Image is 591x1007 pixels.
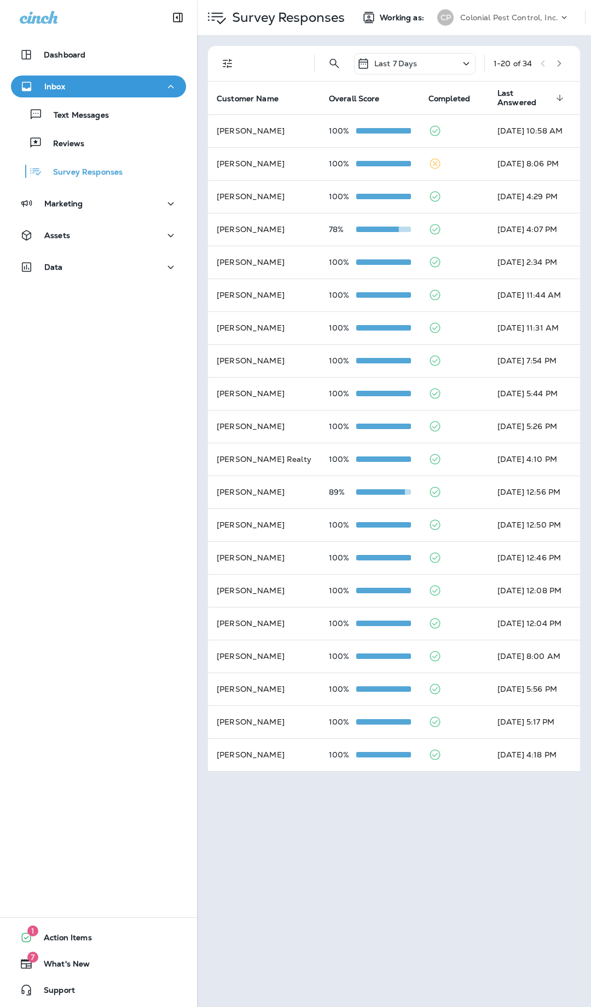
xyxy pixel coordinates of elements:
[11,953,186,975] button: 7What's New
[208,673,320,705] td: [PERSON_NAME]
[44,199,83,208] p: Marketing
[437,9,454,26] div: CP
[329,455,356,464] p: 100%
[33,986,75,999] span: Support
[329,356,356,365] p: 100%
[208,738,320,771] td: [PERSON_NAME]
[208,147,320,180] td: [PERSON_NAME]
[11,131,186,154] button: Reviews
[11,927,186,948] button: 1Action Items
[428,94,470,103] span: Completed
[329,553,356,562] p: 100%
[329,717,356,726] p: 100%
[489,246,571,279] td: [DATE] 2:34 PM
[33,933,92,946] span: Action Items
[11,256,186,278] button: Data
[208,279,320,311] td: [PERSON_NAME]
[217,94,293,103] span: Customer Name
[11,979,186,1001] button: Support
[428,94,484,103] span: Completed
[217,53,239,74] button: Filters
[489,673,571,705] td: [DATE] 5:56 PM
[489,410,571,443] td: [DATE] 5:26 PM
[489,147,571,180] td: [DATE] 8:06 PM
[208,443,320,476] td: [PERSON_NAME] Realty
[489,705,571,738] td: [DATE] 5:17 PM
[329,94,394,103] span: Overall Score
[208,640,320,673] td: [PERSON_NAME]
[11,103,186,126] button: Text Messages
[489,180,571,213] td: [DATE] 4:29 PM
[329,685,356,693] p: 100%
[489,476,571,508] td: [DATE] 12:56 PM
[208,180,320,213] td: [PERSON_NAME]
[42,139,84,149] p: Reviews
[208,311,320,344] td: [PERSON_NAME]
[494,59,532,68] div: 1 - 20 of 34
[489,607,571,640] td: [DATE] 12:04 PM
[329,586,356,595] p: 100%
[380,13,426,22] span: Working as:
[33,959,90,973] span: What's New
[42,167,123,178] p: Survey Responses
[208,377,320,410] td: [PERSON_NAME]
[208,508,320,541] td: [PERSON_NAME]
[497,89,567,107] span: Last Answered
[489,344,571,377] td: [DATE] 7:54 PM
[329,291,356,299] p: 100%
[329,619,356,628] p: 100%
[489,213,571,246] td: [DATE] 4:07 PM
[329,323,356,332] p: 100%
[489,114,571,147] td: [DATE] 10:58 AM
[208,705,320,738] td: [PERSON_NAME]
[217,94,279,103] span: Customer Name
[44,82,65,91] p: Inbox
[208,213,320,246] td: [PERSON_NAME]
[489,508,571,541] td: [DATE] 12:50 PM
[323,53,345,74] button: Search Survey Responses
[329,488,356,496] p: 89%
[11,44,186,66] button: Dashboard
[208,607,320,640] td: [PERSON_NAME]
[329,159,356,168] p: 100%
[208,476,320,508] td: [PERSON_NAME]
[27,952,38,963] span: 7
[44,50,85,59] p: Dashboard
[489,443,571,476] td: [DATE] 4:10 PM
[228,9,345,26] p: Survey Responses
[329,750,356,759] p: 100%
[44,263,63,271] p: Data
[497,89,553,107] span: Last Answered
[329,192,356,201] p: 100%
[489,574,571,607] td: [DATE] 12:08 PM
[329,94,380,103] span: Overall Score
[163,7,193,28] button: Collapse Sidebar
[208,246,320,279] td: [PERSON_NAME]
[11,160,186,183] button: Survey Responses
[489,541,571,574] td: [DATE] 12:46 PM
[489,279,571,311] td: [DATE] 11:44 AM
[11,76,186,97] button: Inbox
[329,225,356,234] p: 78%
[489,640,571,673] td: [DATE] 8:00 AM
[489,311,571,344] td: [DATE] 11:31 AM
[374,59,418,68] p: Last 7 Days
[329,520,356,529] p: 100%
[11,193,186,215] button: Marketing
[43,111,109,121] p: Text Messages
[329,258,356,267] p: 100%
[44,231,70,240] p: Assets
[27,925,38,936] span: 1
[208,541,320,574] td: [PERSON_NAME]
[329,652,356,661] p: 100%
[329,422,356,431] p: 100%
[208,114,320,147] td: [PERSON_NAME]
[208,574,320,607] td: [PERSON_NAME]
[489,377,571,410] td: [DATE] 5:44 PM
[329,389,356,398] p: 100%
[329,126,356,135] p: 100%
[11,224,186,246] button: Assets
[489,738,571,771] td: [DATE] 4:18 PM
[208,410,320,443] td: [PERSON_NAME]
[460,13,558,22] p: Colonial Pest Control, Inc.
